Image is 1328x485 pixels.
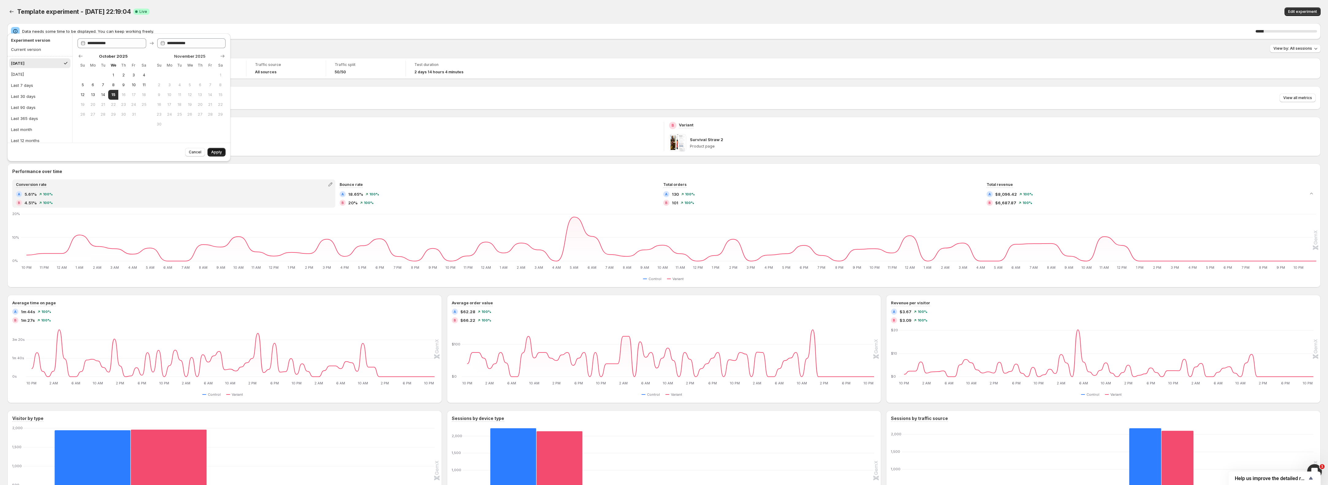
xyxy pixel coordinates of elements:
th: Tuesday [98,60,108,70]
img: Survival Straw 2 [669,134,686,151]
span: Data needs some time to be displayed. You can keep working freely. [22,28,1256,34]
text: 3 PM [323,265,331,270]
span: 29 [111,112,116,117]
text: 6 AM [163,265,172,270]
span: 25 [177,112,182,117]
span: We [111,63,116,68]
text: 7 PM [394,265,401,270]
button: Show previous month, September 2025 [76,52,85,60]
button: Friday November 14 2025 [205,90,215,100]
span: 16 [121,92,126,97]
button: View by: All sessions [1270,44,1321,53]
button: Wednesday October 22 2025 [108,100,118,110]
button: Sunday November 23 2025 [154,110,164,119]
text: 3 AM [535,265,543,270]
button: Monday October 20 2025 [88,100,98,110]
text: 10% [12,235,19,240]
span: 5 [187,83,192,87]
span: 30 [157,122,162,127]
button: Thursday October 23 2025 [118,100,128,110]
text: 10 PM [21,265,32,270]
span: 25 [141,102,146,107]
span: 9 [157,92,162,97]
span: 7 [101,83,106,87]
h2: B [18,201,20,205]
text: 5 AM [146,265,154,270]
button: Saturday October 4 2025 [139,70,149,80]
button: Thursday October 2 2025 [118,70,128,80]
span: Variant [1110,392,1122,397]
button: Friday October 10 2025 [129,80,139,90]
span: 3 [131,73,136,78]
span: 22 [218,102,223,107]
span: 23 [121,102,126,107]
button: Start of range Today Wednesday October 15 2025 [108,90,118,100]
button: Control [202,391,223,398]
button: Last 12 months [9,136,70,145]
span: Variant [671,392,682,397]
h2: B [665,201,668,205]
span: 23 [157,112,162,117]
text: 12 AM [57,265,67,270]
span: 6 [90,83,95,87]
span: View all metrics [1283,95,1312,100]
span: 100% [685,192,695,196]
span: Control [1086,392,1099,397]
button: Saturday October 11 2025 [139,80,149,90]
text: 12 AM [481,265,491,270]
h2: Performance over time [12,168,1316,175]
text: 10 PM [445,265,455,270]
span: 18 [141,92,146,97]
span: 12 [187,92,192,97]
span: 14 [207,92,213,97]
button: Wednesday October 1 2025 [108,70,118,80]
button: Sunday November 30 2025 [154,119,164,129]
span: 10 [167,92,172,97]
button: Saturday October 25 2025 [139,100,149,110]
button: Wednesday November 26 2025 [185,110,195,119]
span: 8 [111,83,116,87]
span: 28 [207,112,213,117]
button: Friday November 28 2025 [205,110,215,119]
a: Traffic split50/50 [335,62,397,75]
button: Wednesday November 12 2025 [185,90,195,100]
span: 19 [187,102,192,107]
span: 1 [218,73,223,78]
button: Last 90 days [9,102,70,112]
text: 2 AM [93,265,101,270]
span: Su [80,63,85,68]
text: 1 PM [287,265,295,270]
span: 101 [672,200,678,206]
button: Tuesday October 28 2025 [98,110,108,119]
span: 18 [177,102,182,107]
span: View by: All sessions [1273,46,1312,51]
button: Thursday November 27 2025 [195,110,205,119]
button: Tuesday November 25 2025 [174,110,185,119]
h2: A [665,192,668,196]
button: Saturday November 8 2025 [215,80,226,90]
span: Sa [218,63,223,68]
span: 27 [90,112,95,117]
span: We [187,63,192,68]
span: Help us improve the detailed report for A/B campaigns [1235,475,1307,481]
button: Monday November 10 2025 [164,90,174,100]
th: Sunday [78,60,88,70]
button: Show next month, December 2025 [218,52,227,60]
button: Thursday October 30 2025 [118,110,128,119]
span: 100% [43,201,53,205]
button: Saturday November 22 2025 [215,100,226,110]
span: 18.65% [348,191,363,197]
button: Sunday October 26 2025 [78,110,88,119]
button: Saturday November 15 2025 [215,90,226,100]
th: Thursday [118,60,128,70]
span: 1 [111,73,116,78]
p: Variant [679,122,694,128]
h2: B [341,201,344,205]
span: 15 [111,92,116,97]
span: 17 [167,102,172,107]
span: 20 [197,102,203,107]
span: 3 [167,83,172,87]
text: 3 AM [110,265,119,270]
span: Total orders [663,182,687,187]
h2: Experiment version [11,37,66,43]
